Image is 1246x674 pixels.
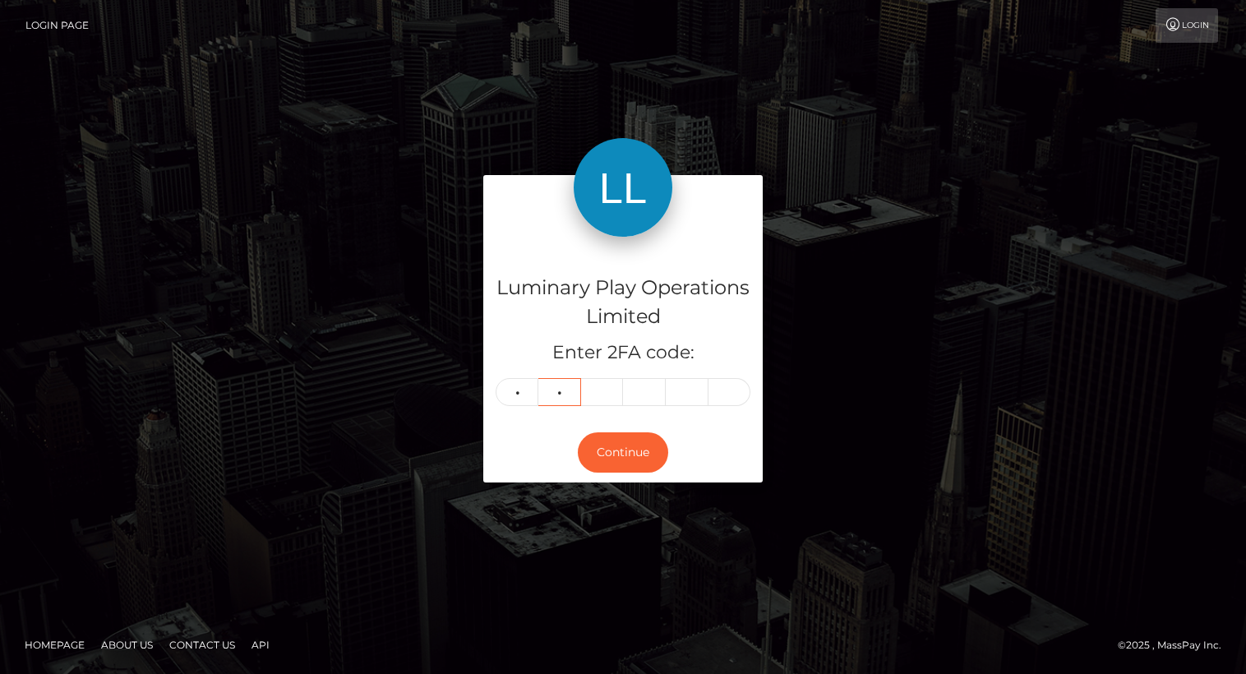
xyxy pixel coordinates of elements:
a: Homepage [18,632,91,658]
h5: Enter 2FA code: [496,340,750,366]
a: Contact Us [163,632,242,658]
a: Login [1156,8,1218,43]
h4: Luminary Play Operations Limited [496,274,750,331]
div: © 2025 , MassPay Inc. [1118,636,1234,654]
a: Login Page [25,8,89,43]
button: Continue [578,432,668,473]
a: About Us [95,632,159,658]
a: API [245,632,276,658]
img: Luminary Play Operations Limited [574,138,672,237]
